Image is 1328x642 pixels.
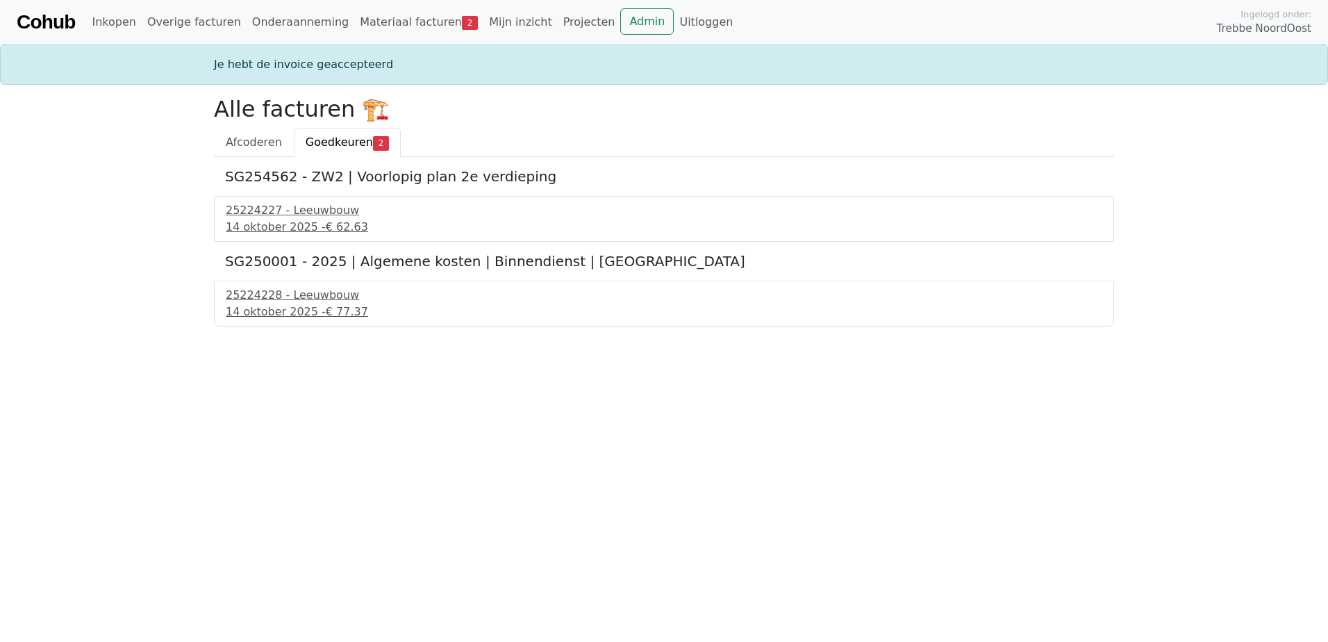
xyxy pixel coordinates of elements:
a: Inkopen [86,8,141,36]
span: Goedkeuren [306,135,373,149]
span: Afcoderen [226,135,282,149]
a: Onderaanneming [247,8,354,36]
span: Trebbe NoordOost [1217,21,1311,37]
span: Ingelogd onder: [1240,8,1311,21]
div: 25224228 - Leeuwbouw [226,287,1102,304]
a: Uitloggen [674,8,738,36]
span: 2 [462,16,478,30]
h5: SG254562 - ZW2 | Voorlopig plan 2e verdieping [225,168,1103,185]
h5: SG250001 - 2025 | Algemene kosten | Binnendienst | [GEOGRAPHIC_DATA] [225,253,1103,270]
a: Afcoderen [214,128,294,157]
div: 14 oktober 2025 - [226,219,1102,236]
span: € 77.37 [326,305,368,318]
a: Cohub [17,6,75,39]
a: Admin [620,8,674,35]
a: Mijn inzicht [483,8,558,36]
h2: Alle facturen 🏗️ [214,96,1114,122]
span: € 62.63 [326,220,368,233]
div: 25224227 - Leeuwbouw [226,202,1102,219]
a: 25224227 - Leeuwbouw14 oktober 2025 -€ 62.63 [226,202,1102,236]
a: 25224228 - Leeuwbouw14 oktober 2025 -€ 77.37 [226,287,1102,320]
a: Materiaal facturen2 [354,8,483,36]
div: 14 oktober 2025 - [226,304,1102,320]
span: 2 [373,136,389,150]
a: Overige facturen [142,8,247,36]
a: Goedkeuren2 [294,128,401,157]
div: Je hebt de invoice geaccepteerd [206,56,1122,73]
a: Projecten [558,8,621,36]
